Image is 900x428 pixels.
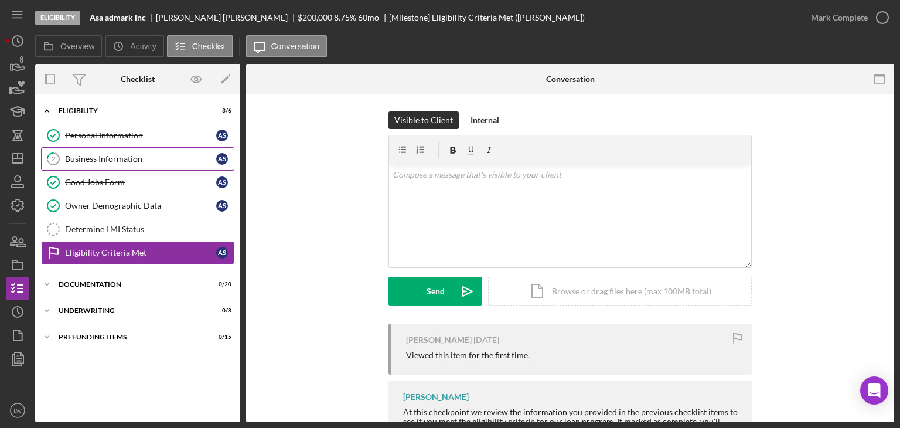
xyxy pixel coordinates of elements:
[210,281,231,288] div: 0 / 20
[427,277,445,306] div: Send
[216,200,228,212] div: A S
[216,176,228,188] div: A S
[192,42,226,51] label: Checklist
[65,248,216,257] div: Eligibility Criteria Met
[65,131,216,140] div: Personal Information
[406,335,472,345] div: [PERSON_NAME]
[41,171,234,194] a: Good Jobs FormAS
[465,111,505,129] button: Internal
[6,399,29,422] button: LW
[41,147,234,171] a: 2Business InformationAS
[130,42,156,51] label: Activity
[90,13,146,22] b: Asa admark inc
[52,155,55,162] tspan: 2
[216,153,228,165] div: A S
[59,307,202,314] div: Underwriting
[41,124,234,147] a: Personal InformationAS
[65,201,216,210] div: Owner Demographic Data
[860,376,888,405] div: Open Intercom Messenger
[394,111,453,129] div: Visible to Client
[799,6,894,29] button: Mark Complete
[406,351,530,360] div: Viewed this item for the first time.
[216,247,228,259] div: A S
[388,111,459,129] button: Visible to Client
[35,35,102,57] button: Overview
[65,225,234,234] div: Determine LMI Status
[403,392,469,402] div: [PERSON_NAME]
[811,6,868,29] div: Mark Complete
[334,13,356,22] div: 8.75 %
[121,74,155,84] div: Checklist
[65,154,216,164] div: Business Information
[210,107,231,114] div: 3 / 6
[358,13,379,22] div: 60 mo
[35,11,80,25] div: Eligibility
[246,35,328,57] button: Conversation
[60,42,94,51] label: Overview
[216,130,228,141] div: A S
[271,42,320,51] label: Conversation
[546,74,595,84] div: Conversation
[59,281,202,288] div: Documentation
[473,335,499,345] time: 2025-09-29 19:51
[210,334,231,341] div: 0 / 15
[59,334,202,341] div: Prefunding Items
[298,12,332,22] span: $200,000
[156,13,298,22] div: [PERSON_NAME] [PERSON_NAME]
[65,178,216,187] div: Good Jobs Form
[389,13,585,22] div: [Milestone] Eligibility Criteria Met ([PERSON_NAME])
[41,194,234,218] a: Owner Demographic DataAS
[388,277,482,306] button: Send
[41,218,234,241] a: Determine LMI Status
[13,407,22,414] text: LW
[471,111,499,129] div: Internal
[59,107,202,114] div: Eligibility
[210,307,231,314] div: 0 / 8
[167,35,233,57] button: Checklist
[105,35,163,57] button: Activity
[41,241,234,264] a: Eligibility Criteria MetAS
